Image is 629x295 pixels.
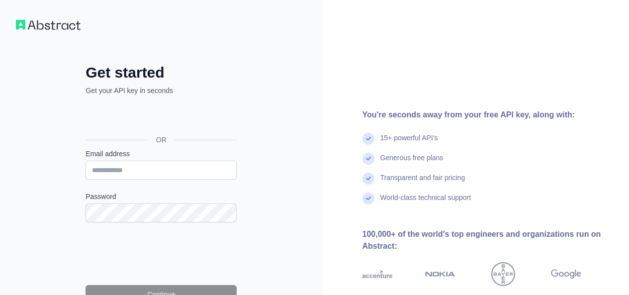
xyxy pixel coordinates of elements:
[362,133,374,145] img: check mark
[86,192,237,201] label: Password
[362,109,614,121] div: You're seconds away from your free API key, along with:
[425,262,455,286] img: nokia
[86,64,237,82] h2: Get started
[148,135,175,145] span: OR
[362,153,374,165] img: check mark
[362,262,393,286] img: accenture
[551,262,581,286] img: google
[86,234,237,273] iframe: reCAPTCHA
[380,193,471,212] div: World-class technical support
[362,193,374,204] img: check mark
[86,86,237,96] p: Get your API key in seconds
[380,173,465,193] div: Transparent and fair pricing
[380,133,438,153] div: 15+ powerful API's
[362,173,374,185] img: check mark
[380,153,444,173] div: Generous free plans
[491,262,515,286] img: bayer
[16,20,81,30] img: Workflow
[362,228,614,252] div: 100,000+ of the world's top engineers and organizations run on Abstract:
[81,106,240,128] iframe: Sign in with Google Button
[86,149,237,159] label: Email address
